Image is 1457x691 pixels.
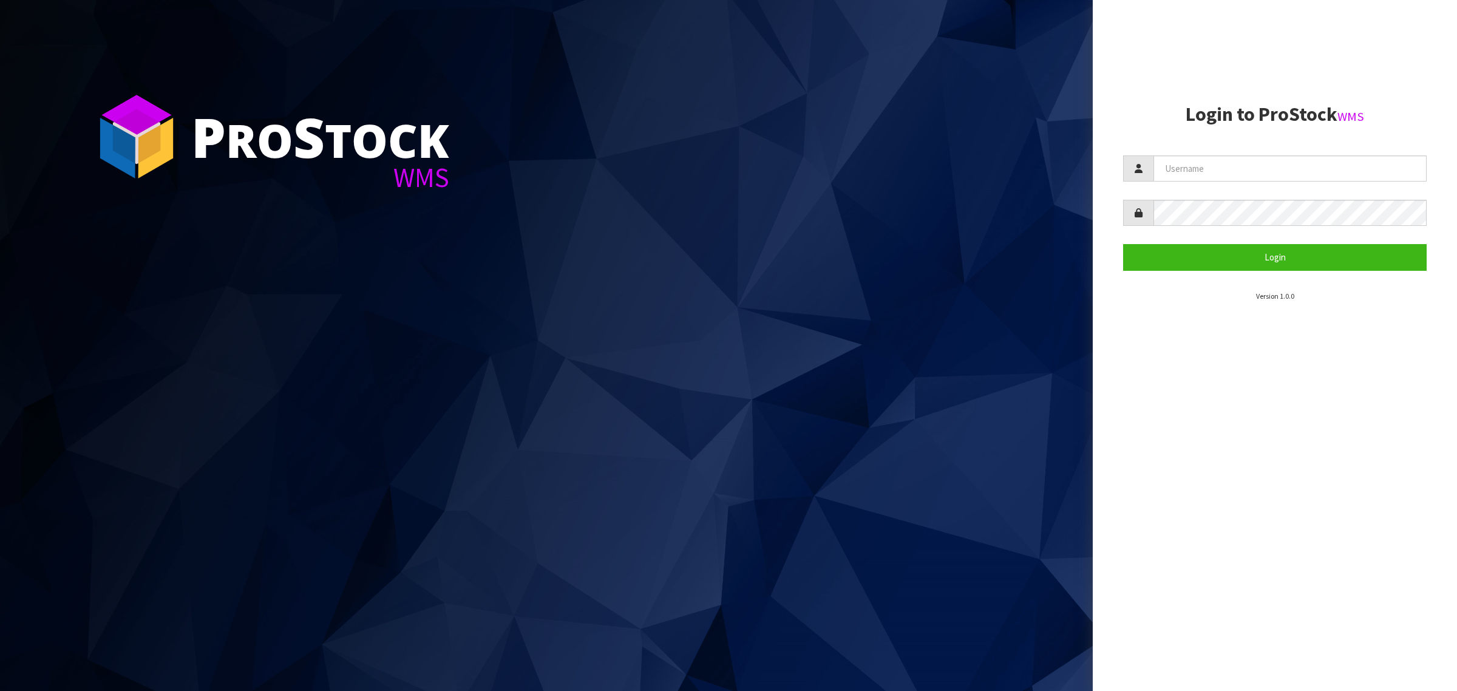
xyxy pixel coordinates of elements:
small: WMS [1337,109,1364,124]
img: ProStock Cube [91,91,182,182]
input: Username [1153,155,1427,182]
small: Version 1.0.0 [1256,291,1294,301]
button: Login [1123,244,1427,270]
div: WMS [191,164,449,191]
h2: Login to ProStock [1123,104,1427,125]
div: ro tock [191,109,449,164]
span: S [293,100,325,174]
span: P [191,100,226,174]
